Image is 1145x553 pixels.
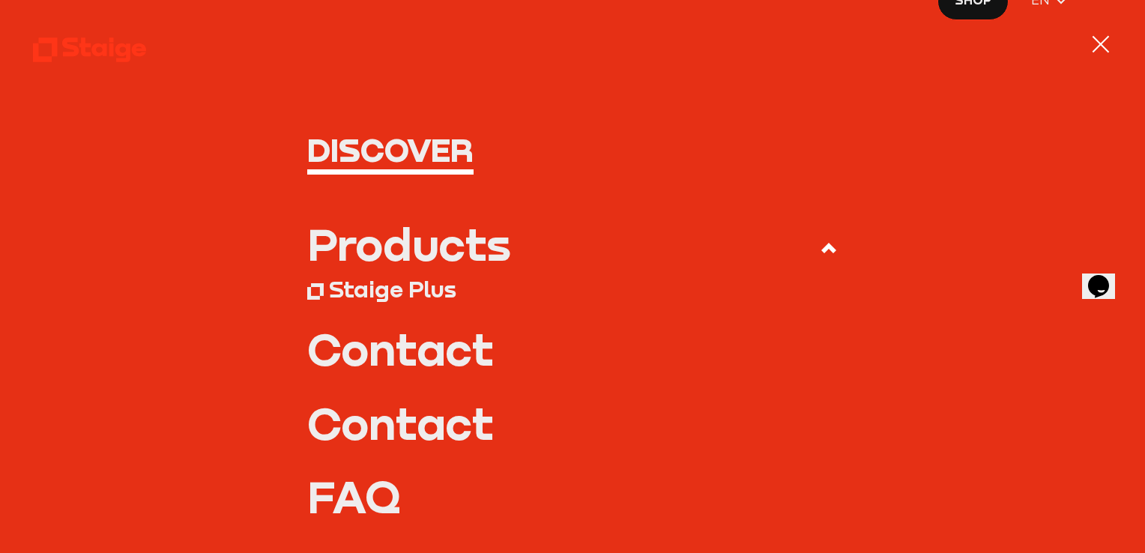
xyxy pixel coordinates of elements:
[307,222,511,266] div: Products
[307,327,838,371] a: Contact
[1082,254,1130,299] iframe: chat widget
[307,401,838,445] a: Contact
[307,274,838,305] a: Staige Plus
[329,275,456,303] div: Staige Plus
[307,474,838,519] a: FAQ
